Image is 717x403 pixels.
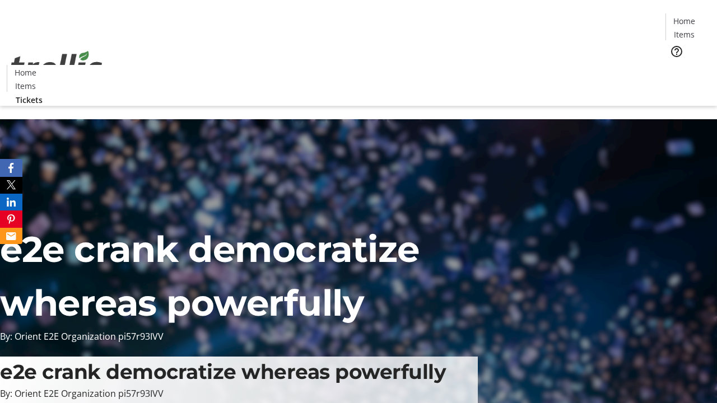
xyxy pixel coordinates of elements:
[7,94,52,106] a: Tickets
[15,80,36,92] span: Items
[665,65,710,77] a: Tickets
[666,29,702,40] a: Items
[15,67,36,78] span: Home
[7,39,106,95] img: Orient E2E Organization pi57r93IVV's Logo
[665,40,688,63] button: Help
[7,67,43,78] a: Home
[674,65,701,77] span: Tickets
[16,94,43,106] span: Tickets
[666,15,702,27] a: Home
[673,15,695,27] span: Home
[674,29,695,40] span: Items
[7,80,43,92] a: Items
